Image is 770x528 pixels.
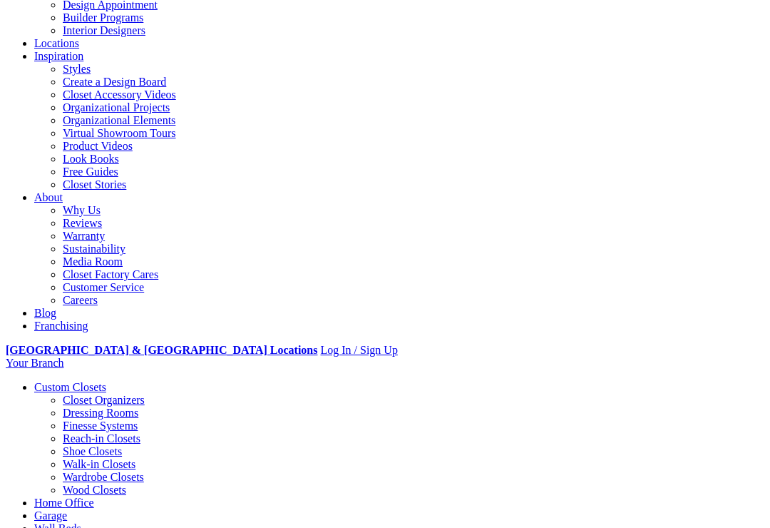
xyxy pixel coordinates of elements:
a: Styles [63,63,91,75]
a: Home Office [34,497,94,509]
a: Reviews [63,217,102,229]
a: Blog [34,307,56,319]
a: Product Videos [63,140,133,152]
a: Closet Accessory Videos [63,88,176,101]
a: Your Branch [6,357,63,369]
a: Free Guides [63,166,118,178]
a: Warranty [63,230,105,242]
a: Walk-in Closets [63,458,135,470]
a: Look Books [63,153,119,165]
a: Customer Service [63,281,144,293]
a: Finesse Systems [63,420,138,432]
a: Organizational Projects [63,101,170,113]
a: Closet Stories [63,178,126,191]
a: Locations [34,37,79,49]
a: Wardrobe Closets [63,471,144,483]
a: Media Room [63,255,123,268]
a: Custom Closets [34,381,106,393]
a: Wood Closets [63,484,126,496]
a: Closet Factory Cares [63,268,158,280]
a: Dressing Rooms [63,407,138,419]
a: Why Us [63,204,101,216]
a: Sustainability [63,243,125,255]
a: Franchising [34,320,88,332]
a: Garage [34,509,67,522]
a: About [34,191,63,203]
a: Careers [63,294,98,306]
a: Virtual Showroom Tours [63,127,176,139]
a: Closet Organizers [63,394,145,406]
a: Reach-in Closets [63,432,140,445]
a: Log In / Sign Up [320,344,397,356]
a: Shoe Closets [63,445,122,457]
a: Create a Design Board [63,76,166,88]
a: Organizational Elements [63,114,175,126]
a: Interior Designers [63,24,145,36]
a: [GEOGRAPHIC_DATA] & [GEOGRAPHIC_DATA] Locations [6,344,317,356]
a: Builder Programs [63,11,143,24]
a: Inspiration [34,50,83,62]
